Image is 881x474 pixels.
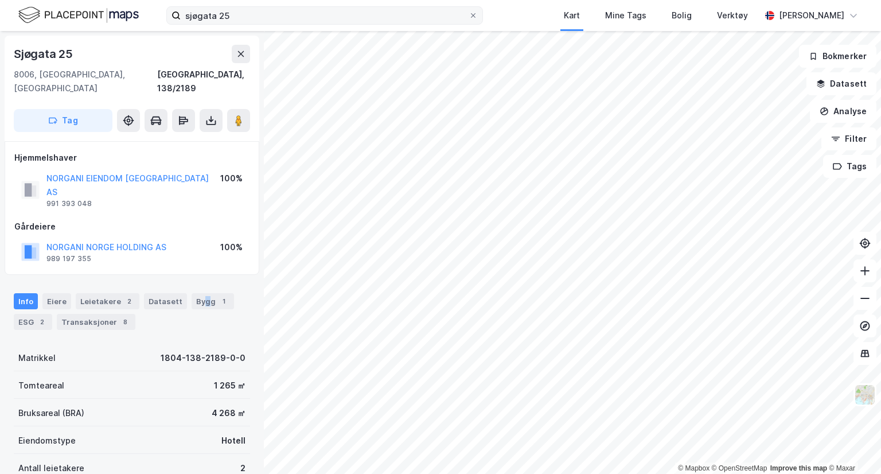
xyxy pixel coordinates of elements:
iframe: Chat Widget [824,419,881,474]
button: Analyse [810,100,876,123]
div: 991 393 048 [46,199,92,208]
a: OpenStreetMap [712,464,767,472]
div: 100% [220,172,243,185]
div: 1 265 ㎡ [214,379,245,393]
div: Leietakere [76,293,139,309]
div: Mine Tags [605,9,646,22]
div: 2 [123,296,135,307]
button: Tags [823,155,876,178]
div: Kart [564,9,580,22]
div: Info [14,293,38,309]
a: Improve this map [770,464,827,472]
img: logo.f888ab2527a4732fd821a326f86c7f29.svg [18,5,139,25]
div: Bygg [192,293,234,309]
div: [PERSON_NAME] [779,9,844,22]
div: Hjemmelshaver [14,151,250,165]
div: 8006, [GEOGRAPHIC_DATA], [GEOGRAPHIC_DATA] [14,68,157,95]
div: 989 197 355 [46,254,91,263]
button: Tag [14,109,112,132]
div: 8 [119,316,131,328]
div: [GEOGRAPHIC_DATA], 138/2189 [157,68,250,95]
button: Bokmerker [799,45,876,68]
div: Datasett [144,293,187,309]
div: 1804-138-2189-0-0 [161,351,245,365]
div: 1 [218,296,229,307]
div: Bruksareal (BRA) [18,406,84,420]
div: Hotell [221,434,245,448]
div: Kontrollprogram for chat [824,419,881,474]
input: Søk på adresse, matrikkel, gårdeiere, leietakere eller personer [181,7,469,24]
div: Matrikkel [18,351,56,365]
div: ESG [14,314,52,330]
a: Mapbox [678,464,710,472]
div: Gårdeiere [14,220,250,234]
div: Transaksjoner [57,314,135,330]
div: 2 [36,316,48,328]
div: Bolig [672,9,692,22]
div: Sjøgata 25 [14,45,75,63]
div: 100% [220,240,243,254]
div: 4 268 ㎡ [212,406,245,420]
button: Datasett [806,72,876,95]
div: Verktøy [717,9,748,22]
div: Eiendomstype [18,434,76,448]
div: Tomteareal [18,379,64,393]
button: Filter [821,127,876,150]
div: Eiere [42,293,71,309]
img: Z [854,384,876,406]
